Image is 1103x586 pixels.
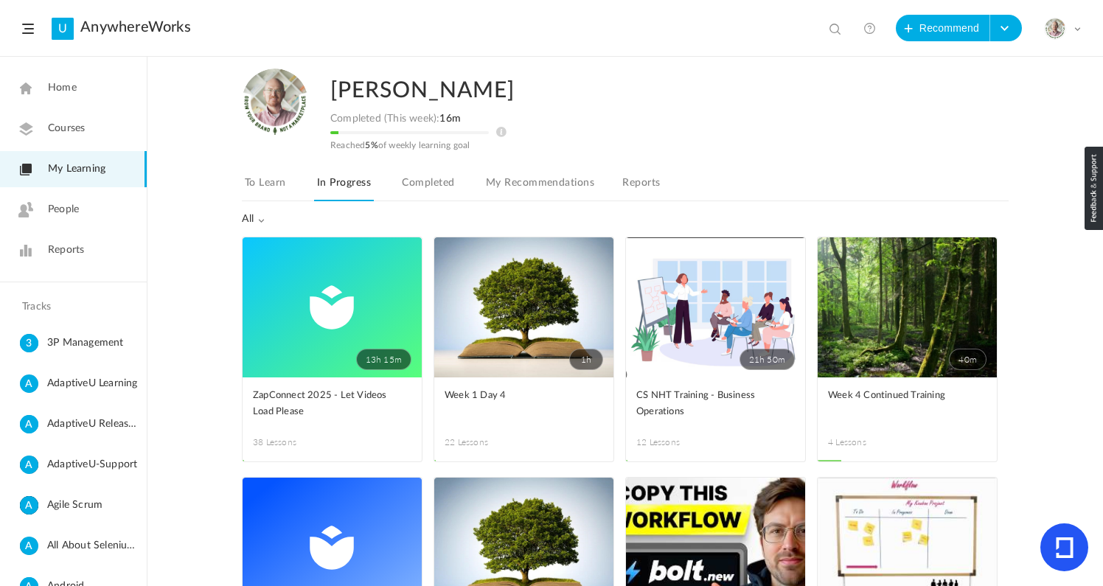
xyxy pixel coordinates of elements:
span: 12 Lessons [636,436,716,449]
img: loop_feedback_btn.png [1085,147,1103,230]
span: My Learning [48,161,105,177]
a: Completed [399,173,457,201]
span: Week 1 Day 4 [445,388,581,404]
span: 21h 50m [740,349,795,370]
h4: Tracks [22,301,121,313]
img: julia-s-version-gybnm-profile-picture-frame-2024-template-16.png [1045,18,1065,39]
cite: A [20,415,38,435]
span: 40m [949,349,987,370]
span: All About Selenium Testing [47,537,141,555]
span: ZapConnect 2025 - Let Videos Load Please [253,388,389,420]
a: 40m [818,237,997,377]
a: CS NHT Training - Business Operations [636,388,795,421]
a: 1h [434,237,613,377]
a: ZapConnect 2025 - Let Videos Load Please [253,388,411,421]
cite: A [20,496,38,516]
span: All [242,213,265,226]
span: 13h 15m [356,349,411,370]
span: 5% [365,141,377,150]
span: 16m [439,114,461,124]
span: 38 Lessons [253,436,333,449]
span: People [48,202,79,217]
span: 22 Lessons [445,436,524,449]
span: Agile Scrum [47,496,141,515]
a: 13h 15m [243,237,422,377]
span: 3P Management [47,334,141,352]
span: Week 4 Continued Training [828,388,964,404]
img: julia-s-version-gybnm-profile-picture-frame-2024-template-16.png [242,69,308,135]
img: info icon [496,127,507,137]
a: U [52,18,74,40]
a: In Progress [314,173,374,201]
a: AnywhereWorks [80,18,191,36]
cite: A [20,374,38,394]
cite: A [20,456,38,475]
span: Courses [48,121,85,136]
span: 4 Lessons [828,436,908,449]
cite: A [20,537,38,557]
span: CS NHT Training - Business Operations [636,388,773,420]
p: Reached of weekly learning goal [330,140,684,150]
a: Week 1 Day 4 [445,388,603,421]
a: Week 4 Continued Training [828,388,987,421]
a: To Learn [242,173,289,201]
span: AdaptiveU Learning [47,374,141,393]
a: 21h 50m [626,237,805,377]
a: Reports [619,173,663,201]
cite: 3 [20,334,38,354]
span: Home [48,80,77,96]
h2: [PERSON_NAME] [330,69,944,113]
span: Reports [48,243,84,258]
span: 1h [569,349,603,370]
span: AdaptiveU-Support [47,456,141,474]
span: AdaptiveU Release Details [47,415,141,433]
div: Completed (This week): [330,113,684,125]
button: Recommend [896,15,990,41]
a: My Recommendations [483,173,597,201]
